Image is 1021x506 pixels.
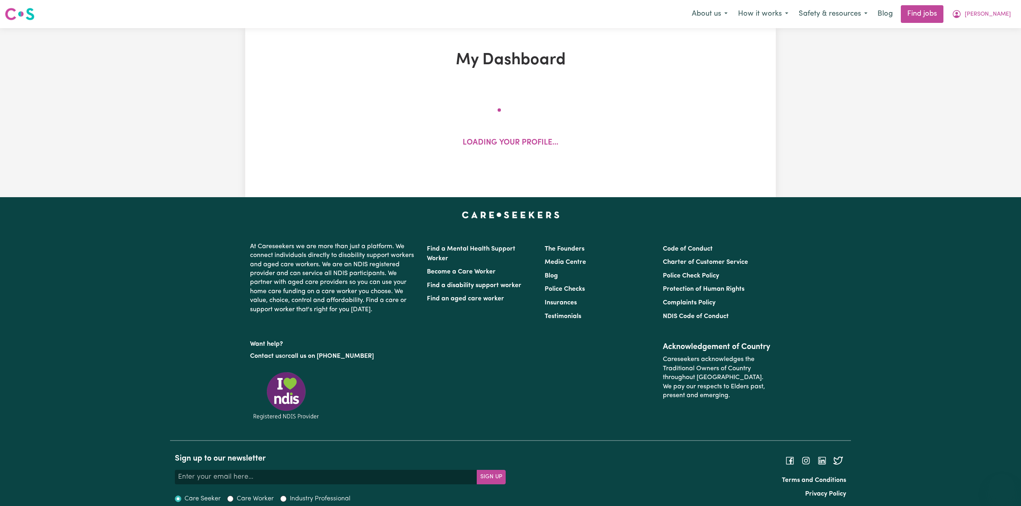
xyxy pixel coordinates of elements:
input: Enter your email here... [175,470,477,484]
a: Find an aged care worker [427,296,504,302]
p: Loading your profile... [463,137,558,149]
button: How it works [733,6,793,22]
button: My Account [947,6,1016,22]
h2: Sign up to our newsletter [175,454,506,463]
a: Charter of Customer Service [663,259,748,265]
a: Complaints Policy [663,300,716,306]
label: Care Seeker [185,494,221,504]
a: Find jobs [901,5,943,23]
p: Careseekers acknowledges the Traditional Owners of Country throughout [GEOGRAPHIC_DATA]. We pay o... [663,352,771,403]
img: Careseekers logo [5,7,35,21]
button: About us [687,6,733,22]
a: Contact us [250,353,282,359]
a: Careseekers logo [5,5,35,23]
span: [PERSON_NAME] [965,10,1011,19]
a: Blog [873,5,898,23]
a: Insurances [545,300,577,306]
a: Follow Careseekers on Instagram [801,457,811,464]
label: Industry Professional [290,494,351,504]
iframe: Button to launch messaging window [989,474,1015,500]
a: Follow Careseekers on LinkedIn [817,457,827,464]
label: Care Worker [237,494,274,504]
a: Careseekers home page [462,212,560,218]
a: Become a Care Worker [427,269,496,275]
button: Subscribe [477,470,506,484]
h2: Acknowledgement of Country [663,342,771,352]
button: Safety & resources [793,6,873,22]
a: call us on [PHONE_NUMBER] [288,353,374,359]
p: Want help? [250,337,417,349]
a: Find a Mental Health Support Worker [427,246,515,262]
a: Find a disability support worker [427,282,521,289]
p: or [250,349,417,364]
h1: My Dashboard [338,51,683,70]
a: Terms and Conditions [782,477,846,484]
a: The Founders [545,246,584,252]
a: Testimonials [545,313,581,320]
a: Blog [545,273,558,279]
a: Police Checks [545,286,585,292]
a: Media Centre [545,259,586,265]
a: Follow Careseekers on Twitter [833,457,843,464]
a: Follow Careseekers on Facebook [785,457,795,464]
p: At Careseekers we are more than just a platform. We connect individuals directly to disability su... [250,239,417,317]
a: NDIS Code of Conduct [663,313,729,320]
img: Registered NDIS provider [250,371,322,421]
a: Protection of Human Rights [663,286,744,292]
a: Privacy Policy [805,491,846,497]
a: Police Check Policy [663,273,719,279]
a: Code of Conduct [663,246,713,252]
